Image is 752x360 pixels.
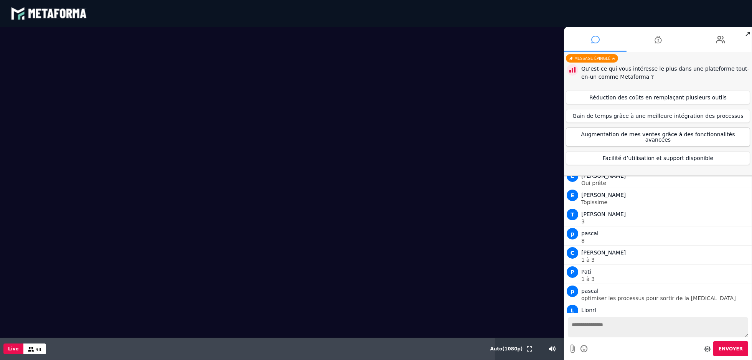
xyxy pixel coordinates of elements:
[581,192,626,198] span: [PERSON_NAME]
[567,305,578,316] span: L
[567,228,578,239] span: p
[581,65,750,81] div: Qu’est-ce qui vous intéresse le plus dans une plateforme tout-en-un comme Metaforma ?
[567,286,578,297] span: p
[36,347,41,352] span: 94
[581,200,750,205] p: Topissime
[567,247,578,259] span: C
[566,54,618,63] div: Message épinglé
[581,269,591,275] span: Pati
[713,341,748,356] button: Envoyer
[719,346,743,352] span: Envoyer
[581,219,750,224] p: 3
[743,27,752,41] span: ↗
[567,209,578,220] span: T
[581,307,596,313] span: Lionrl
[567,190,578,201] span: E
[581,211,626,217] span: [PERSON_NAME]
[566,91,750,104] button: Réduction des coûts en remplaçant plusieurs outils
[581,230,599,236] span: pascal
[489,338,524,360] button: Auto(1080p)
[581,249,626,256] span: [PERSON_NAME]
[3,343,23,354] button: Live
[566,151,750,165] button: Facilité d’utilisation et support disponible
[581,238,750,243] p: 8
[581,257,750,263] p: 1 à 3
[490,346,523,352] span: Auto ( 1080 p)
[567,170,578,182] span: C
[567,266,578,278] span: P
[581,276,750,282] p: 1 à 3
[566,127,750,147] button: Augmentation de mes ventes grâce à des fonctionnalités avancées
[581,288,599,294] span: pascal
[581,173,626,179] span: [PERSON_NAME]
[581,180,750,186] p: Oui prête
[581,296,750,301] p: optimiser les processus pour sortir de la [MEDICAL_DATA]
[566,109,750,123] button: Gain de temps grâce à une meilleure intégration des processus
